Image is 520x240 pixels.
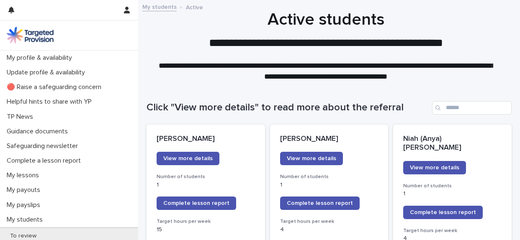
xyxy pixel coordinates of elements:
p: Active [186,2,203,11]
p: My profile & availability [3,54,79,62]
a: Complete lesson report [157,197,236,210]
input: Search [432,101,512,115]
img: M5nRWzHhSzIhMunXDL62 [7,27,54,43]
p: Safeguarding newsletter [3,142,85,150]
p: TP News [3,113,40,121]
a: View more details [157,152,219,165]
a: View more details [280,152,343,165]
h3: Number of students [157,174,255,180]
p: Helpful hints to share with YP [3,98,98,106]
p: To review [3,232,43,240]
p: 4 [280,226,378,233]
h3: Target hours per week [280,218,378,225]
p: 1 [403,190,502,197]
span: View more details [410,165,459,171]
p: Guidance documents [3,128,75,135]
span: Complete lesson report [163,200,229,206]
p: 1 [157,181,255,189]
p: [PERSON_NAME] [280,135,378,144]
span: Complete lesson report [410,209,476,215]
p: My payslips [3,201,47,209]
a: Complete lesson report [280,197,360,210]
p: My students [3,216,49,224]
span: Complete lesson report [287,200,353,206]
span: View more details [287,156,336,161]
p: My payouts [3,186,47,194]
a: My students [142,2,177,11]
a: View more details [403,161,466,174]
h3: Number of students [403,183,502,189]
p: 🔴 Raise a safeguarding concern [3,83,108,91]
h3: Target hours per week [403,227,502,234]
h1: Active students [147,10,505,30]
h1: Click "View more details" to read more about the referral [147,102,429,114]
p: [PERSON_NAME] [157,135,255,144]
p: 15 [157,226,255,233]
p: Update profile & availability [3,69,92,77]
a: Complete lesson report [403,206,483,219]
h3: Target hours per week [157,218,255,225]
p: Niah (Anya) [PERSON_NAME] [403,135,502,153]
span: View more details [163,156,213,161]
p: My lessons [3,171,46,179]
p: Complete a lesson report [3,157,88,165]
p: 1 [280,181,378,189]
h3: Number of students [280,174,378,180]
